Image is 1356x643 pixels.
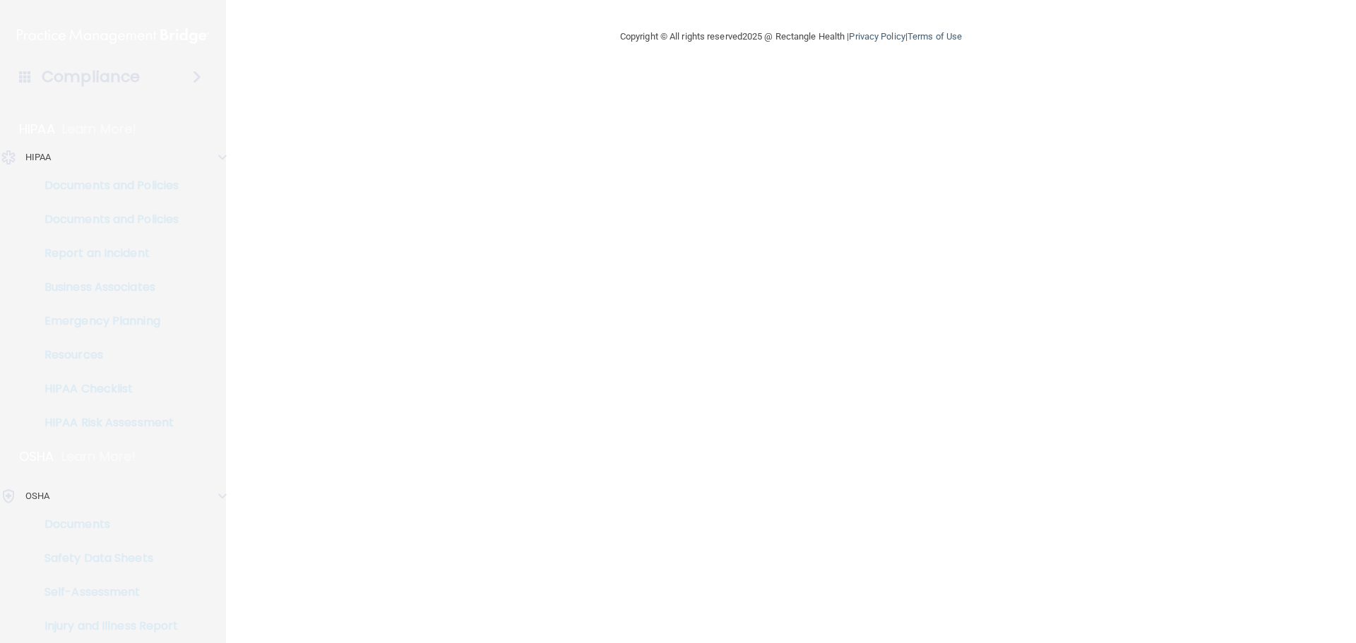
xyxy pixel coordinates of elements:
p: Documents and Policies [9,212,202,227]
p: Safety Data Sheets [9,551,202,565]
a: Privacy Policy [849,31,905,42]
p: Business Associates [9,280,202,294]
p: HIPAA [19,121,55,138]
p: OSHA [19,448,54,465]
a: Terms of Use [908,31,962,42]
p: Resources [9,348,202,362]
p: OSHA [25,488,49,505]
p: Learn More! [62,121,137,138]
div: Copyright © All rights reserved 2025 @ Rectangle Health | | [533,14,1049,59]
p: Emergency Planning [9,314,202,328]
p: Self-Assessment [9,585,202,599]
p: HIPAA [25,149,52,166]
p: Documents [9,517,202,531]
p: Injury and Illness Report [9,619,202,633]
p: HIPAA Checklist [9,382,202,396]
h4: Compliance [42,67,140,87]
p: HIPAA Risk Assessment [9,416,202,430]
p: Report an Incident [9,246,202,260]
img: PMB logo [17,22,209,50]
p: Documents and Policies [9,179,202,193]
p: Learn More! [61,448,136,465]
